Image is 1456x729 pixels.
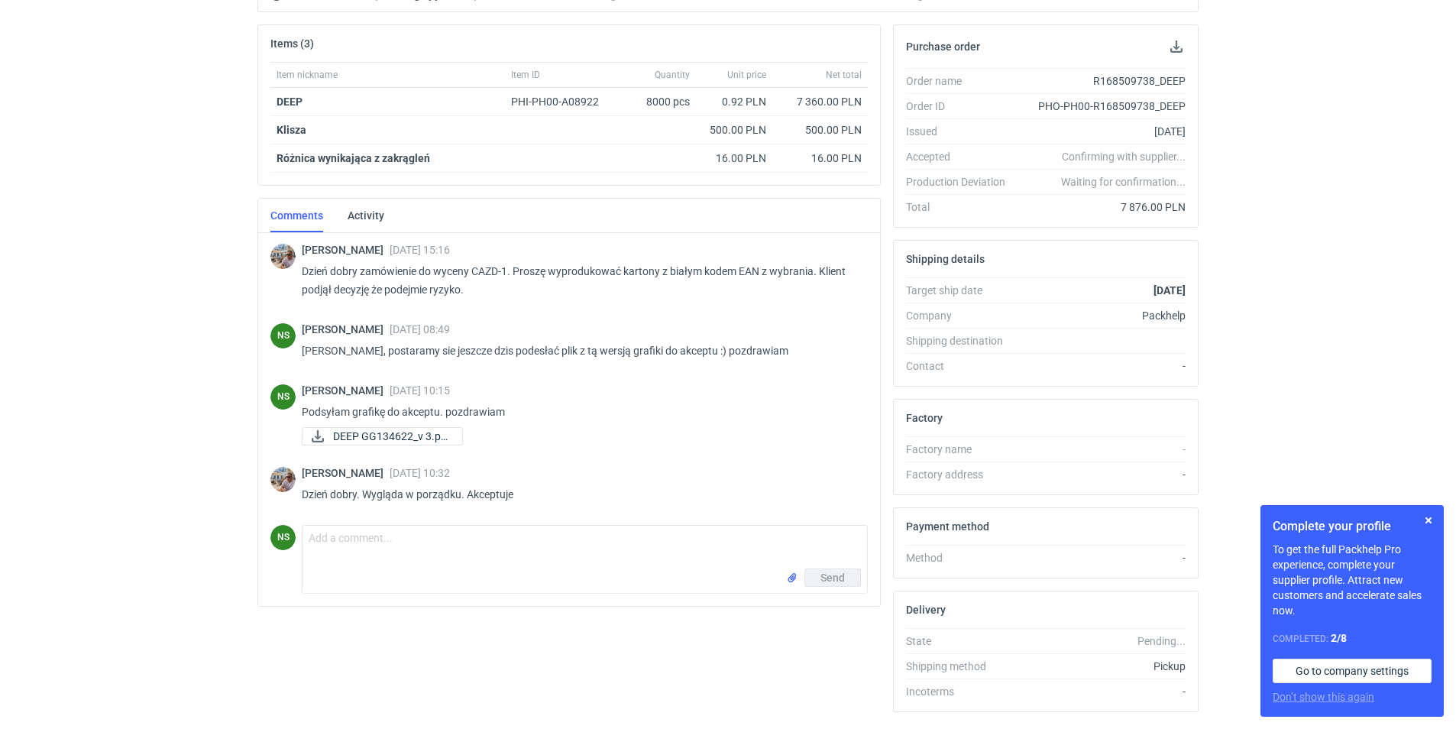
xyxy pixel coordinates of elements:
[906,308,1018,323] div: Company
[1018,73,1186,89] div: R168509738_DEEP
[1061,174,1186,190] em: Waiting for confirmation...
[906,467,1018,482] div: Factory address
[778,151,862,166] div: 16.00 PLN
[277,96,303,108] a: DEEP
[302,427,463,446] a: DEEP GG134622_v 3.pd...
[906,174,1018,190] div: Production Deviation
[302,262,856,299] p: Dzień dobry zamówienie do wyceny CAZD-1. Proszę wyprodukować kartony z białym kodem EAN z wybrani...
[702,94,766,109] div: 0.92 PLN
[511,69,540,81] span: Item ID
[348,199,384,232] a: Activity
[277,152,430,164] strong: Różnica wynikająca z zakrągleń
[1018,124,1186,139] div: [DATE]
[702,151,766,166] div: 16.00 PLN
[1331,632,1347,644] strong: 2 / 8
[906,442,1018,457] div: Factory name
[1018,358,1186,374] div: -
[906,604,946,616] h2: Delivery
[826,69,862,81] span: Net total
[270,384,296,410] div: Natalia Stępak
[270,244,296,269] img: Michał Palasek
[277,69,338,81] span: Item nickname
[1018,442,1186,457] div: -
[1273,659,1432,683] a: Go to company settings
[906,520,989,533] h2: Payment method
[906,358,1018,374] div: Contact
[906,73,1018,89] div: Order name
[270,384,296,410] figcaption: NS
[270,37,314,50] h2: Items (3)
[1018,199,1186,215] div: 7 876.00 PLN
[1273,630,1432,646] div: Completed:
[1419,511,1438,530] button: Skip for now
[302,427,455,446] div: DEEP GG134622_v 3.pdf
[270,199,323,232] a: Comments
[1273,517,1432,536] h1: Complete your profile
[302,485,856,504] p: Dzień dobry. Wygląda w porządku. Akceptuje
[390,467,450,479] span: [DATE] 10:32
[778,122,862,138] div: 500.00 PLN
[906,149,1018,164] div: Accepted
[1273,689,1374,705] button: Don’t show this again
[270,323,296,348] div: Natalia Stępak
[1273,542,1432,618] p: To get the full Packhelp Pro experience, complete your supplier profile. Attract new customers an...
[1018,684,1186,699] div: -
[302,403,856,421] p: Podsyłam grafikę do akceptu. pozdrawiam
[1018,308,1186,323] div: Packhelp
[906,659,1018,674] div: Shipping method
[302,323,390,335] span: [PERSON_NAME]
[655,69,690,81] span: Quantity
[1062,151,1186,163] em: Confirming with supplier...
[270,525,296,550] figcaption: NS
[1153,284,1186,296] strong: [DATE]
[906,684,1018,699] div: Incoterms
[1018,550,1186,565] div: -
[906,253,985,265] h2: Shipping details
[390,244,450,256] span: [DATE] 15:16
[390,323,450,335] span: [DATE] 08:49
[1018,467,1186,482] div: -
[302,342,856,360] p: [PERSON_NAME], postaramy sie jeszcze dzis podesłać plik z tą wersją grafiki do akceptu :) pozdrawiam
[906,283,1018,298] div: Target ship date
[906,99,1018,114] div: Order ID
[1137,635,1186,647] em: Pending...
[302,467,390,479] span: [PERSON_NAME]
[620,88,696,116] div: 8000 pcs
[302,244,390,256] span: [PERSON_NAME]
[270,525,296,550] div: Natalia Stępak
[702,122,766,138] div: 500.00 PLN
[778,94,862,109] div: 7 360.00 PLN
[906,124,1018,139] div: Issued
[270,467,296,492] img: Michał Palasek
[277,124,306,136] strong: Klisza
[1018,99,1186,114] div: PHO-PH00-R168509738_DEEP
[906,412,943,424] h2: Factory
[820,572,845,583] span: Send
[906,633,1018,649] div: State
[906,40,980,53] h2: Purchase order
[1018,659,1186,674] div: Pickup
[390,384,450,397] span: [DATE] 10:15
[270,323,296,348] figcaption: NS
[302,384,390,397] span: [PERSON_NAME]
[511,94,613,109] div: PHI-PH00-A08922
[906,333,1018,348] div: Shipping destination
[1167,37,1186,56] button: Download PO
[906,550,1018,565] div: Method
[333,428,450,445] span: DEEP GG134622_v 3.pd...
[727,69,766,81] span: Unit price
[906,199,1018,215] div: Total
[804,569,861,587] button: Send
